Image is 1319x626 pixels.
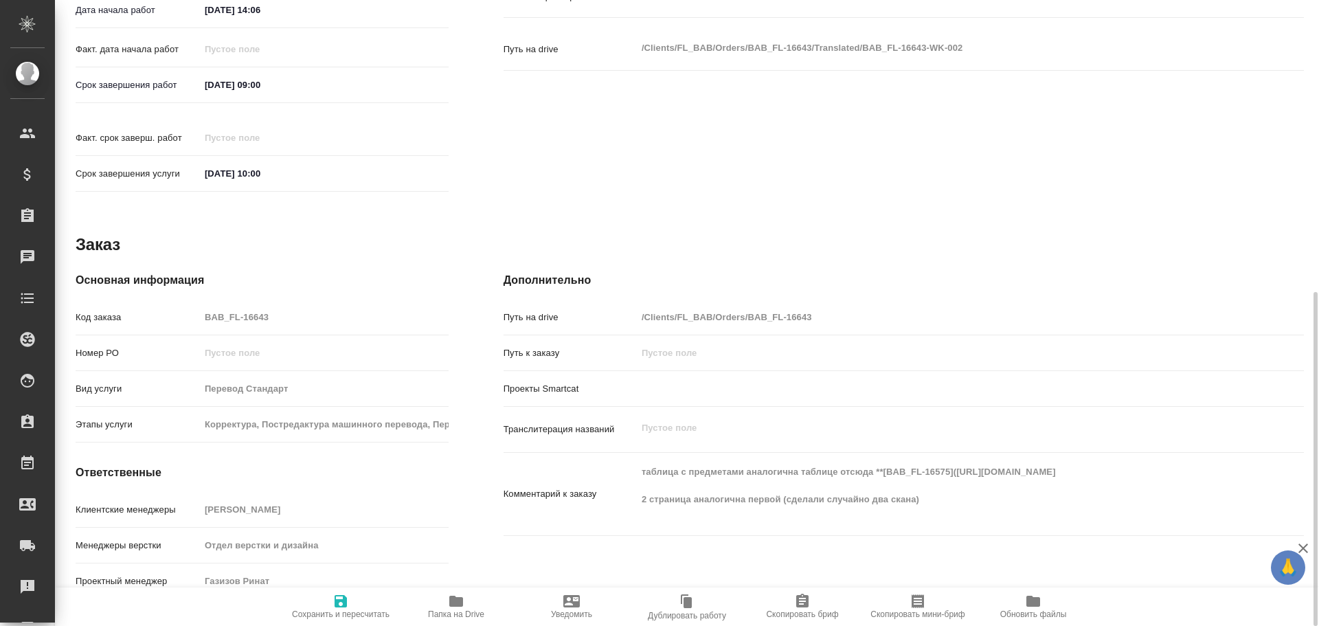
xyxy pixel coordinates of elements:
span: Скопировать мини-бриф [870,610,965,619]
p: Путь к заказу [504,346,637,360]
p: Этапы услуги [76,418,200,432]
input: Пустое поле [200,39,320,59]
p: Срок завершения работ [76,78,200,92]
input: Пустое поле [200,128,320,148]
p: Код заказа [76,311,200,324]
button: Уведомить [514,588,629,626]
input: Пустое поле [200,571,449,591]
h4: Основная информация [76,272,449,289]
button: Скопировать бриф [745,588,860,626]
h4: Дополнительно [504,272,1304,289]
button: Папка на Drive [398,588,514,626]
p: Вид услуги [76,382,200,396]
p: Путь на drive [504,311,637,324]
p: Проекты Smartcat [504,382,637,396]
button: 🙏 [1271,550,1305,585]
h4: Ответственные [76,465,449,481]
input: Пустое поле [637,343,1237,363]
p: Факт. срок заверш. работ [76,131,200,145]
input: Пустое поле [200,500,449,519]
button: Сохранить и пересчитать [283,588,398,626]
span: Обновить файлы [1000,610,1067,619]
p: Транслитерация названий [504,423,637,436]
button: Дублировать работу [629,588,745,626]
p: Факт. дата начала работ [76,43,200,56]
span: 🙏 [1276,553,1300,582]
p: Дата начала работ [76,3,200,17]
span: Скопировать бриф [766,610,838,619]
input: Пустое поле [200,414,449,434]
p: Клиентские менеджеры [76,503,200,517]
button: Обновить файлы [976,588,1091,626]
p: Срок завершения услуги [76,167,200,181]
input: Пустое поле [200,535,449,555]
textarea: /Clients/FL_BAB/Orders/BAB_FL-16643/Translated/BAB_FL-16643-WK-002 [637,36,1237,60]
span: Дублировать работу [648,611,726,621]
span: Сохранить и пересчитать [292,610,390,619]
input: Пустое поле [200,343,449,363]
p: Менеджеры верстки [76,539,200,552]
input: Пустое поле [637,307,1237,327]
p: Комментарий к заказу [504,487,637,501]
input: ✎ Введи что-нибудь [200,75,320,95]
p: Проектный менеджер [76,574,200,588]
p: Путь на drive [504,43,637,56]
input: ✎ Введи что-нибудь [200,164,320,183]
span: Папка на Drive [428,610,484,619]
input: Пустое поле [200,379,449,399]
span: Уведомить [551,610,592,619]
input: Пустое поле [200,307,449,327]
textarea: таблица с предметами аналогична таблице отсюда **[BAB_FL-16575]([URL][DOMAIN_NAME] 2 страница ана... [637,460,1237,525]
p: Номер РО [76,346,200,360]
h2: Заказ [76,234,120,256]
button: Скопировать мини-бриф [860,588,976,626]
